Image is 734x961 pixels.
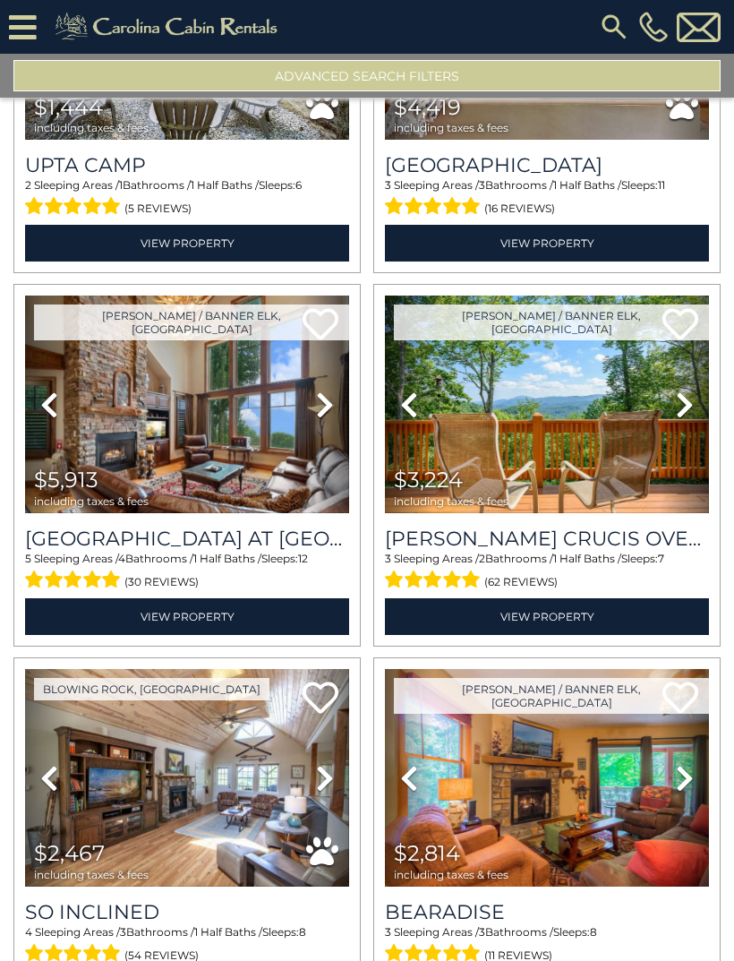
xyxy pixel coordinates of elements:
[658,552,664,565] span: 7
[25,669,349,887] img: thumbnail_163271080.jpeg
[25,551,349,594] div: Sleeping Areas / Bathrooms / Sleeps:
[658,178,665,192] span: 11
[34,122,149,133] span: including taxes & fees
[34,94,103,120] span: $1,444
[598,11,630,43] img: search-regular.svg
[25,153,349,177] a: Upta Camp
[553,178,621,192] span: 1 Half Baths /
[394,678,709,714] a: [PERSON_NAME] / Banner Elk, [GEOGRAPHIC_DATA]
[25,925,32,939] span: 4
[34,467,98,493] span: $5,913
[303,680,338,718] a: Add to favorites
[34,840,105,866] span: $2,467
[25,900,349,924] a: So Inclined
[553,552,621,565] span: 1 Half Baths /
[385,925,391,939] span: 3
[385,552,391,565] span: 3
[385,900,709,924] a: Bearadise
[25,296,349,513] img: thumbnail_165015526.jpeg
[385,153,709,177] a: [GEOGRAPHIC_DATA]
[484,571,558,594] span: (62 reviews)
[295,178,302,192] span: 6
[25,177,349,220] div: Sleeping Areas / Bathrooms / Sleeps:
[124,571,199,594] span: (30 reviews)
[385,296,709,513] img: thumbnail_163278412.jpeg
[394,305,709,340] a: [PERSON_NAME] / Banner Elk, [GEOGRAPHIC_DATA]
[635,12,672,42] a: [PHONE_NUMBER]
[118,552,125,565] span: 4
[385,178,391,192] span: 3
[479,178,485,192] span: 3
[385,551,709,594] div: Sleeping Areas / Bathrooms / Sleeps:
[25,527,349,551] h3: Ridge Haven Lodge at Echota
[124,197,192,220] span: (5 reviews)
[479,552,485,565] span: 2
[394,869,508,880] span: including taxes & fees
[385,177,709,220] div: Sleeping Areas / Bathrooms / Sleeps:
[385,225,709,262] a: View Property
[590,925,597,939] span: 8
[394,840,460,866] span: $2,814
[34,305,349,340] a: [PERSON_NAME] / Banner Elk, [GEOGRAPHIC_DATA]
[25,598,349,635] a: View Property
[34,869,149,880] span: including taxes & fees
[394,467,463,493] span: $3,224
[484,197,555,220] span: (16 reviews)
[193,552,261,565] span: 1 Half Baths /
[299,925,306,939] span: 8
[191,178,259,192] span: 1 Half Baths /
[385,527,709,551] a: [PERSON_NAME] Crucis Overlook
[385,598,709,635] a: View Property
[479,925,485,939] span: 3
[34,495,149,507] span: including taxes & fees
[394,94,461,120] span: $4,419
[394,122,508,133] span: including taxes & fees
[25,178,31,192] span: 2
[120,925,126,939] span: 3
[13,60,721,91] button: Advanced Search Filters
[34,678,269,700] a: Blowing Rock, [GEOGRAPHIC_DATA]
[385,153,709,177] h3: Chimney Island
[25,225,349,262] a: View Property
[385,669,709,887] img: thumbnail_163264067.jpeg
[25,527,349,551] a: [GEOGRAPHIC_DATA] at [GEOGRAPHIC_DATA]
[25,552,31,565] span: 5
[46,9,293,45] img: Khaki-logo.png
[394,495,508,507] span: including taxes & fees
[119,178,123,192] span: 1
[385,527,709,551] h3: Valle Crucis Overlook
[298,552,308,565] span: 12
[194,925,262,939] span: 1 Half Baths /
